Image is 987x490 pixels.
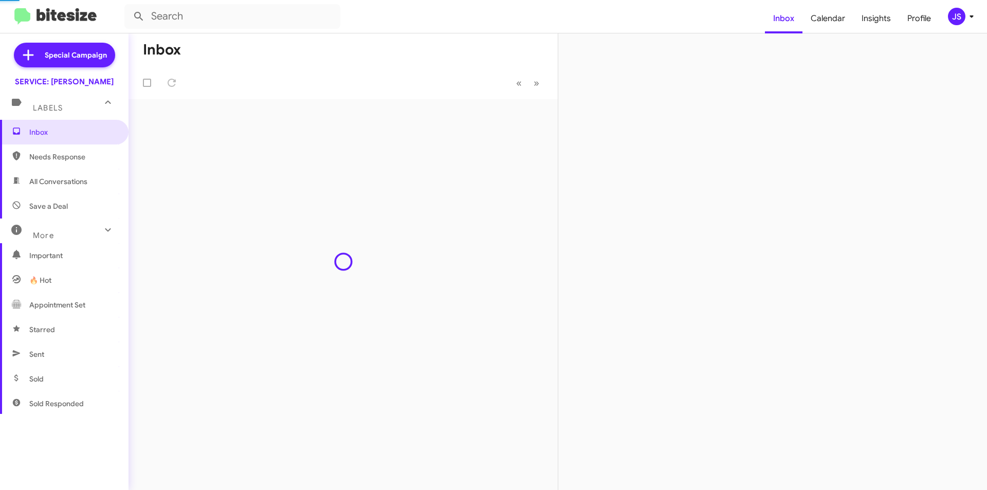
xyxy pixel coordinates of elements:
[33,231,54,240] span: More
[899,4,939,33] a: Profile
[29,398,84,409] span: Sold Responded
[29,300,85,310] span: Appointment Set
[510,72,528,94] button: Previous
[510,72,545,94] nav: Page navigation example
[29,324,55,335] span: Starred
[29,374,44,384] span: Sold
[516,77,522,89] span: «
[29,176,87,187] span: All Conversations
[29,250,117,261] span: Important
[948,8,965,25] div: JS
[29,152,117,162] span: Needs Response
[15,77,114,87] div: SERVICE: [PERSON_NAME]
[29,275,51,285] span: 🔥 Hot
[534,77,539,89] span: »
[124,4,340,29] input: Search
[527,72,545,94] button: Next
[29,349,44,359] span: Sent
[29,201,68,211] span: Save a Deal
[853,4,899,33] a: Insights
[802,4,853,33] a: Calendar
[29,127,117,137] span: Inbox
[14,43,115,67] a: Special Campaign
[939,8,976,25] button: JS
[45,50,107,60] span: Special Campaign
[33,103,63,113] span: Labels
[765,4,802,33] a: Inbox
[143,42,181,58] h1: Inbox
